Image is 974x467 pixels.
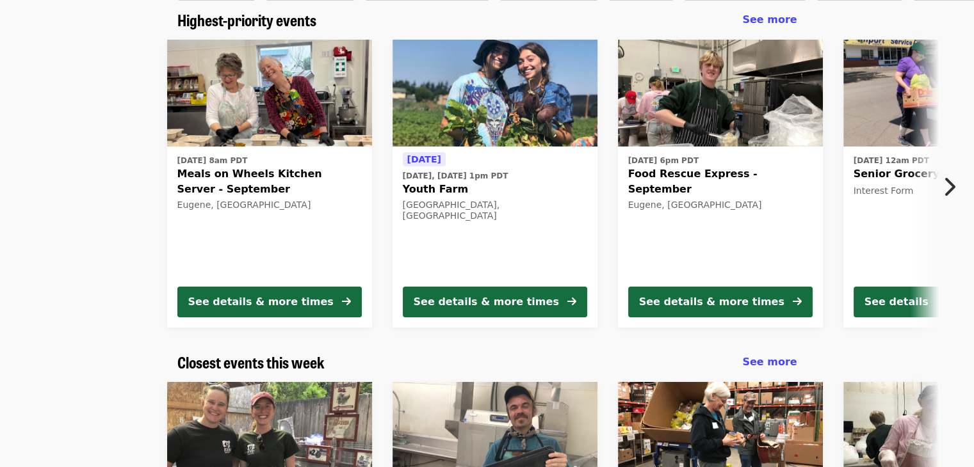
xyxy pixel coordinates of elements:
[943,175,955,199] i: chevron-right icon
[742,356,797,368] span: See more
[188,294,334,310] div: See details & more times
[742,354,797,370] a: See more
[618,40,823,328] a: See details for "Food Rescue Express - September"
[393,40,597,147] img: Youth Farm organized by FOOD For Lane County
[177,166,362,197] span: Meals on Wheels Kitchen Server - September
[793,296,802,308] i: arrow-right icon
[932,169,974,205] button: Next item
[177,200,362,210] div: Eugene, [GEOGRAPHIC_DATA]
[177,11,316,29] a: Highest-priority events
[864,294,929,310] div: See details
[167,353,808,372] div: Closest events this week
[177,155,248,166] time: [DATE] 8am PDT
[628,200,813,210] div: Eugene, [GEOGRAPHIC_DATA]
[403,200,587,221] div: [GEOGRAPHIC_DATA], [GEOGRAPHIC_DATA]
[567,296,576,308] i: arrow-right icon
[742,12,797,28] a: See more
[167,40,372,328] a: See details for "Meals on Wheels Kitchen Server - September"
[167,11,808,29] div: Highest-priority events
[407,154,441,164] span: [DATE]
[177,351,325,373] span: Closest events this week
[618,40,823,147] img: Food Rescue Express - September organized by FOOD For Lane County
[177,353,325,372] a: Closest events this week
[403,170,508,182] time: [DATE], [DATE] 1pm PDT
[177,8,316,31] span: Highest-priority events
[403,287,587,317] button: See details & more times
[639,294,784,310] div: See details & more times
[854,186,914,196] span: Interest Form
[403,182,587,197] span: Youth Farm
[414,294,559,310] div: See details & more times
[167,40,372,147] img: Meals on Wheels Kitchen Server - September organized by FOOD For Lane County
[342,296,351,308] i: arrow-right icon
[628,166,813,197] span: Food Rescue Express - September
[628,155,699,166] time: [DATE] 6pm PDT
[854,155,929,166] time: [DATE] 12am PDT
[742,13,797,26] span: See more
[177,287,362,317] button: See details & more times
[393,40,597,328] a: See details for "Youth Farm"
[628,287,813,317] button: See details & more times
